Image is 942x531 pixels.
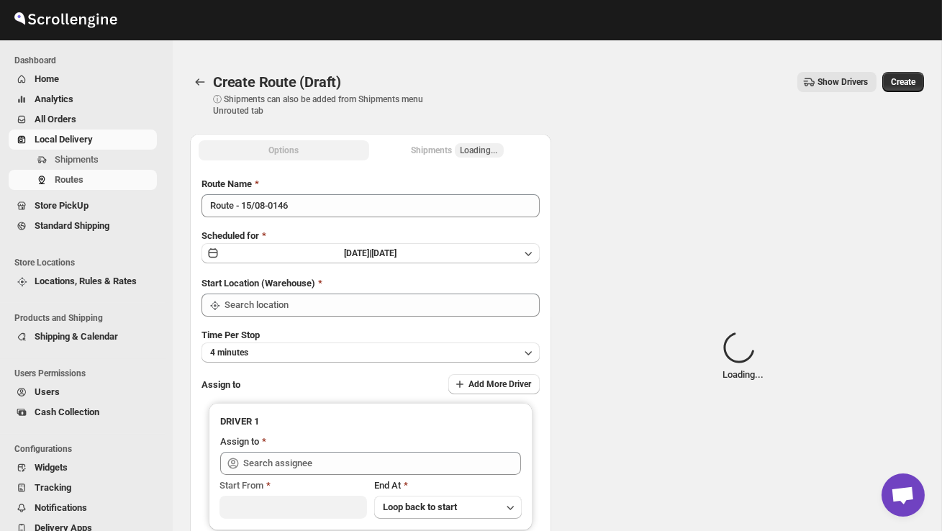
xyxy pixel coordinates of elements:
[201,243,540,263] button: [DATE]|[DATE]
[14,312,163,324] span: Products and Shipping
[201,330,260,340] span: Time Per Stop
[372,140,543,160] button: Selected Shipments
[412,143,504,158] div: Shipments
[210,347,248,358] span: 4 minutes
[213,73,341,91] span: Create Route (Draft)
[797,72,877,92] button: Show Drivers
[35,200,89,211] span: Store PickUp
[9,150,157,170] button: Shipments
[35,407,99,417] span: Cash Collection
[35,502,87,513] span: Notifications
[882,72,924,92] button: Create
[243,452,521,475] input: Search assignee
[374,478,522,493] div: End At
[35,276,137,286] span: Locations, Rules & Rates
[9,382,157,402] button: Users
[201,230,259,241] span: Scheduled for
[383,501,457,512] span: Loop back to start
[468,378,531,390] span: Add More Driver
[220,414,521,429] h3: DRIVER 1
[14,368,163,379] span: Users Permissions
[882,473,925,517] a: Open chat
[891,76,915,88] span: Create
[372,248,397,258] span: [DATE]
[35,73,59,84] span: Home
[190,72,210,92] button: Routes
[199,140,369,160] button: All Route Options
[818,76,868,88] span: Show Drivers
[9,109,157,130] button: All Orders
[219,480,263,491] span: Start From
[9,89,157,109] button: Analytics
[9,170,157,190] button: Routes
[35,220,109,231] span: Standard Shipping
[35,114,76,124] span: All Orders
[201,178,252,189] span: Route Name
[374,496,522,519] button: Loop back to start
[201,278,315,289] span: Start Location (Warehouse)
[14,257,163,268] span: Store Locations
[9,498,157,518] button: Notifications
[35,331,118,342] span: Shipping & Calendar
[461,145,498,156] span: Loading...
[9,69,157,89] button: Home
[448,374,540,394] button: Add More Driver
[35,482,71,493] span: Tracking
[213,94,440,117] p: ⓘ Shipments can also be added from Shipments menu Unrouted tab
[35,462,68,473] span: Widgets
[220,435,259,449] div: Assign to
[35,134,93,145] span: Local Delivery
[35,386,60,397] span: Users
[201,379,240,390] span: Assign to
[14,55,163,66] span: Dashboard
[345,248,372,258] span: [DATE] |
[55,154,99,165] span: Shipments
[723,332,764,382] div: Loading...
[9,402,157,422] button: Cash Collection
[201,194,540,217] input: Eg: Bengaluru Route
[225,294,540,317] input: Search location
[35,94,73,104] span: Analytics
[9,458,157,478] button: Widgets
[9,271,157,291] button: Locations, Rules & Rates
[55,174,83,185] span: Routes
[269,145,299,156] span: Options
[9,478,157,498] button: Tracking
[14,443,163,455] span: Configurations
[201,342,540,363] button: 4 minutes
[9,327,157,347] button: Shipping & Calendar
